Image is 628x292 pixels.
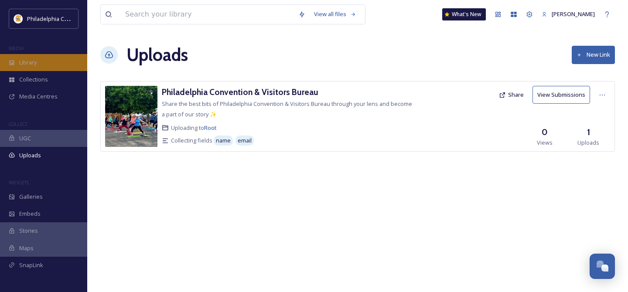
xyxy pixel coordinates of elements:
[162,87,318,97] h3: Philadelphia Convention & Visitors Bureau
[27,14,137,23] span: Philadelphia Convention & Visitors Bureau
[126,42,188,68] a: Uploads
[19,58,37,67] span: Library
[162,86,318,98] a: Philadelphia Convention & Visitors Bureau
[171,124,217,132] span: Uploading to
[542,126,548,139] h3: 0
[552,10,595,18] span: [PERSON_NAME]
[537,139,553,147] span: Views
[9,179,29,186] span: WIDGETS
[162,100,412,118] span: Share the best bits of Philadelphia Convention & Visitors Bureau through your lens and become a p...
[590,254,615,279] button: Open Chat
[14,14,23,23] img: download.jpeg
[19,134,31,143] span: UGC
[587,126,590,139] h3: 1
[19,210,41,218] span: Embeds
[532,86,594,104] a: View Submissions
[495,86,528,103] button: Share
[19,151,41,160] span: Uploads
[9,45,24,51] span: MEDIA
[19,92,58,101] span: Media Centres
[537,6,599,23] a: [PERSON_NAME]
[19,227,38,235] span: Stories
[442,8,486,20] a: What's New
[105,86,157,147] img: 3ef20001-b361-448c-a890-536c0dc33316.jpg
[238,136,252,145] span: email
[19,244,34,252] span: Maps
[572,46,615,64] button: New Link
[9,121,27,127] span: COLLECT
[216,136,231,145] span: name
[310,6,361,23] a: View all files
[19,193,43,201] span: Galleries
[577,139,599,147] span: Uploads
[532,86,590,104] button: View Submissions
[171,136,212,145] span: Collecting fields
[19,261,43,269] span: SnapLink
[121,5,294,24] input: Search your library
[204,124,217,132] a: Root
[19,75,48,84] span: Collections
